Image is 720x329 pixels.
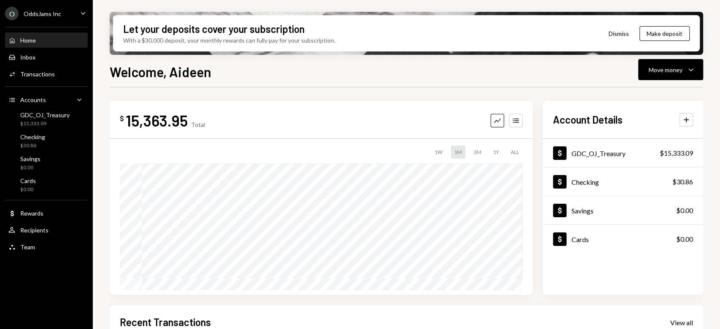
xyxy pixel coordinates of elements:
[598,24,639,43] button: Dismiss
[507,146,523,159] div: ALL
[5,131,88,151] a: Checking$30.86
[543,167,703,196] a: Checking$30.86
[20,227,49,234] div: Recipients
[670,318,693,327] a: View all
[5,109,88,129] a: GDC_OJ_Treasury$15,333.09
[20,111,70,119] div: GDC_OJ_Treasury
[5,222,88,237] a: Recipients
[20,37,36,44] div: Home
[20,210,43,217] div: Rewards
[20,70,55,78] div: Transactions
[676,205,693,216] div: $0.00
[20,177,36,184] div: Cards
[5,32,88,48] a: Home
[660,148,693,158] div: $15,333.09
[20,164,40,171] div: $0.00
[639,26,690,41] button: Make deposit
[123,36,335,45] div: With a $30,000 deposit, your monthly rewards can fully pay for your subscription.
[572,235,589,243] div: Cards
[543,196,703,224] a: Savings$0.00
[191,121,205,128] div: Total
[20,96,46,103] div: Accounts
[20,142,45,149] div: $30.86
[572,207,593,215] div: Savings
[110,63,211,80] h1: Welcome, Aideen
[572,178,599,186] div: Checking
[20,243,35,251] div: Team
[649,65,682,74] div: Move money
[5,205,88,221] a: Rewards
[5,92,88,107] a: Accounts
[5,7,19,20] div: O
[20,186,36,193] div: $0.00
[470,146,485,159] div: 3M
[120,114,124,123] div: $
[638,59,703,80] button: Move money
[5,239,88,254] a: Team
[5,66,88,81] a: Transactions
[5,175,88,195] a: Cards$0.00
[20,120,70,127] div: $15,333.09
[676,234,693,244] div: $0.00
[24,10,61,17] div: OddsJams Inc
[553,113,623,127] h2: Account Details
[490,146,502,159] div: 1Y
[5,153,88,173] a: Savings$0.00
[123,22,305,36] div: Let your deposits cover your subscription
[543,225,703,253] a: Cards$0.00
[5,49,88,65] a: Inbox
[543,139,703,167] a: GDC_OJ_Treasury$15,333.09
[120,315,211,329] h2: Recent Transactions
[572,149,626,157] div: GDC_OJ_Treasury
[451,146,465,159] div: 1M
[20,155,40,162] div: Savings
[431,146,446,159] div: 1W
[20,133,45,140] div: Checking
[672,177,693,187] div: $30.86
[126,111,188,130] div: 15,363.95
[20,54,35,61] div: Inbox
